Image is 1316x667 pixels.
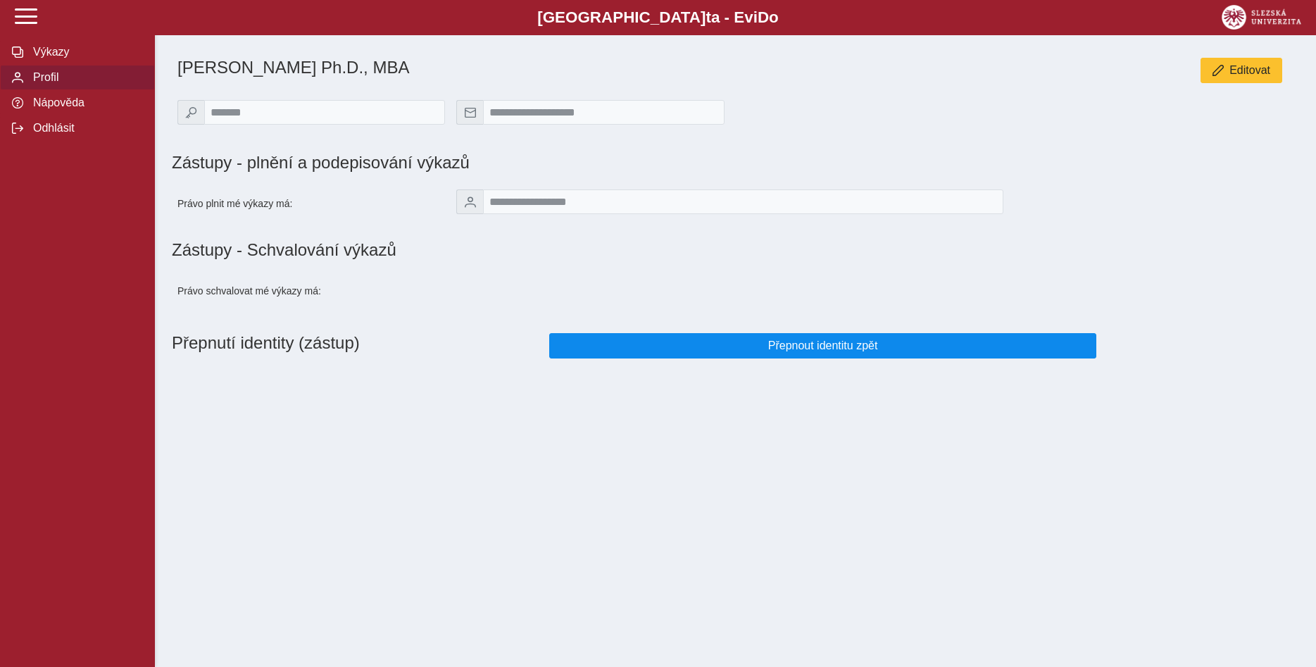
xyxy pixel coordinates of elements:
[758,8,769,26] span: D
[561,339,1084,352] span: Přepnout identitu zpět
[172,240,1299,260] h1: Zástupy - Schvalování výkazů
[769,8,779,26] span: o
[42,8,1274,27] b: [GEOGRAPHIC_DATA] a - Evi
[29,96,143,109] span: Nápověda
[177,58,910,77] h1: [PERSON_NAME] Ph.D., MBA
[29,46,143,58] span: Výkazy
[29,71,143,84] span: Profil
[706,8,710,26] span: t
[1222,5,1301,30] img: logo_web_su.png
[172,271,451,311] div: Právo schvalovat mé výkazy má:
[29,122,143,135] span: Odhlásit
[172,153,910,173] h1: Zástupy - plnění a podepisování výkazů
[172,184,451,223] div: Právo plnit mé výkazy má:
[1201,58,1282,83] button: Editovat
[1229,64,1270,77] span: Editovat
[172,328,544,364] h1: Přepnutí identity (zástup)
[549,333,1096,359] button: Přepnout identitu zpět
